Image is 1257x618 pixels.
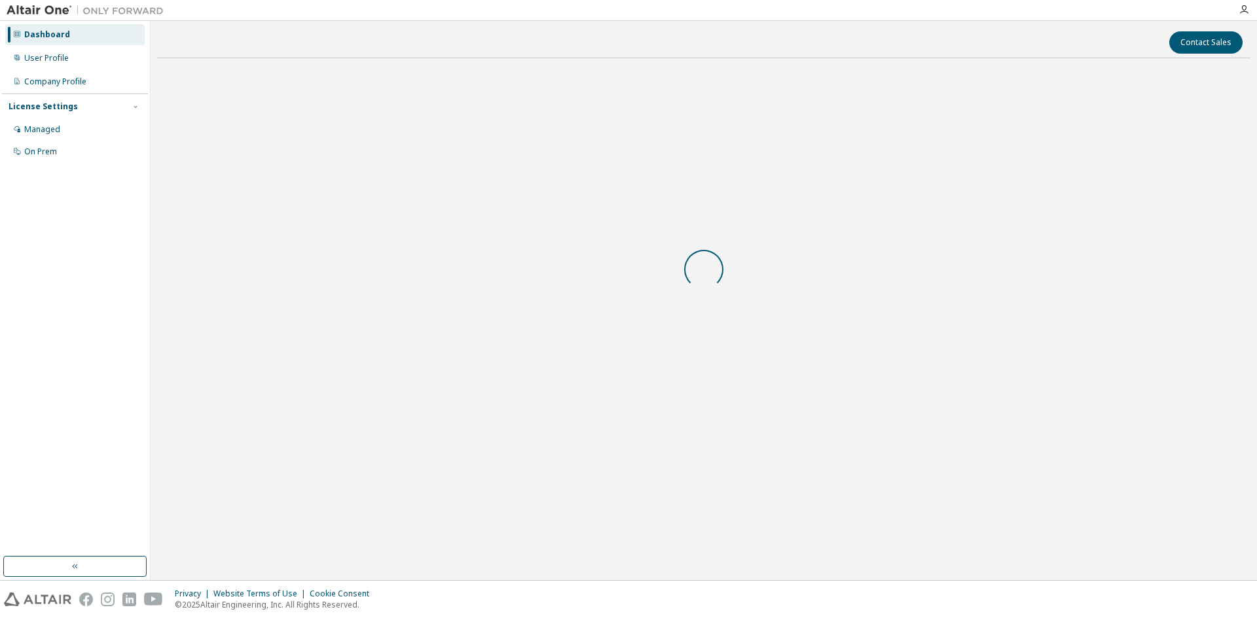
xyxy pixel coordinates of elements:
div: License Settings [9,101,78,112]
img: Altair One [7,4,170,17]
div: Company Profile [24,77,86,87]
div: User Profile [24,53,69,63]
img: youtube.svg [144,592,163,606]
div: Website Terms of Use [213,589,310,599]
img: instagram.svg [101,592,115,606]
div: On Prem [24,146,57,157]
div: Cookie Consent [310,589,377,599]
img: altair_logo.svg [4,592,71,606]
button: Contact Sales [1169,31,1243,54]
p: © 2025 Altair Engineering, Inc. All Rights Reserved. [175,599,377,610]
img: linkedin.svg [122,592,136,606]
div: Dashboard [24,29,70,40]
img: facebook.svg [79,592,93,606]
div: Privacy [175,589,213,599]
div: Managed [24,124,60,135]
